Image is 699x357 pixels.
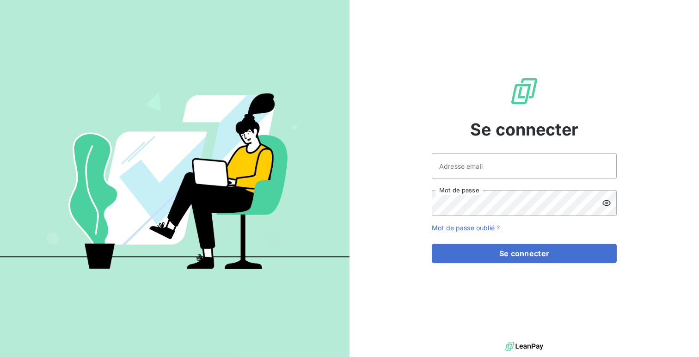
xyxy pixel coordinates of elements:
img: Logo LeanPay [509,76,539,106]
button: Se connecter [432,244,617,263]
a: Mot de passe oublié ? [432,224,500,232]
span: Se connecter [470,117,578,142]
img: logo [505,339,543,353]
input: placeholder [432,153,617,179]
